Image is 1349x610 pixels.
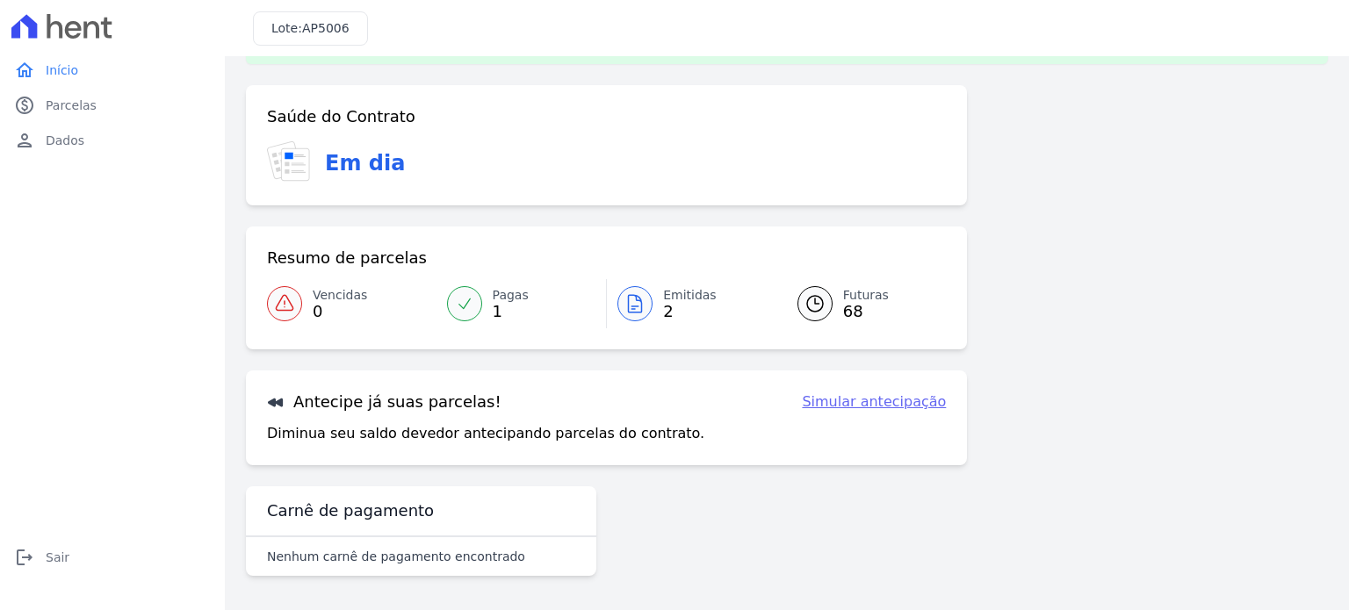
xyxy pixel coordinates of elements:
[843,305,889,319] span: 68
[493,305,529,319] span: 1
[663,286,717,305] span: Emitidas
[843,286,889,305] span: Futuras
[493,286,529,305] span: Pagas
[46,61,78,79] span: Início
[14,95,35,116] i: paid
[7,88,218,123] a: paidParcelas
[46,132,84,149] span: Dados
[267,248,427,269] h3: Resumo de parcelas
[271,19,350,38] h3: Lote:
[313,286,367,305] span: Vencidas
[313,305,367,319] span: 0
[302,21,350,35] span: AP5006
[607,279,776,328] a: Emitidas 2
[46,549,69,566] span: Sair
[7,540,218,575] a: logoutSair
[7,123,218,158] a: personDados
[14,547,35,568] i: logout
[802,391,946,413] a: Simular antecipação
[267,423,704,444] p: Diminua seu saldo devedor antecipando parcelas do contrato.
[776,279,947,328] a: Futuras 68
[267,548,525,565] p: Nenhum carnê de pagamento encontrado
[663,305,717,319] span: 2
[14,130,35,151] i: person
[325,147,405,179] h3: Em dia
[14,60,35,81] i: home
[267,279,436,328] a: Vencidas 0
[46,97,97,114] span: Parcelas
[267,106,415,127] h3: Saúde do Contrato
[436,279,607,328] a: Pagas 1
[267,391,501,413] h3: Antecipe já suas parcelas!
[267,500,434,521] h3: Carnê de pagamento
[7,53,218,88] a: homeInício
